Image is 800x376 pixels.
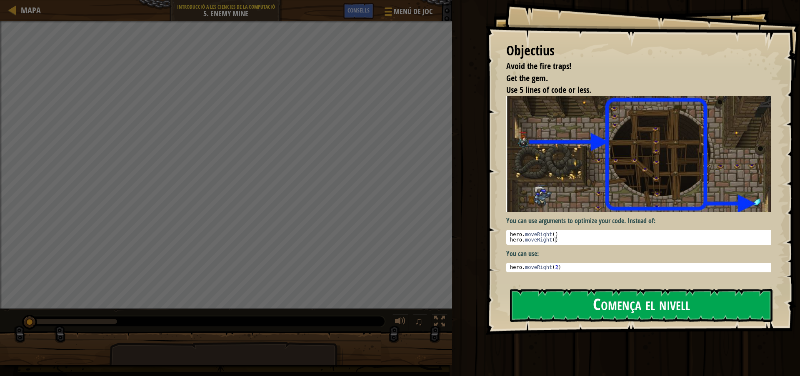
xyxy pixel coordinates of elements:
button: Ajustar volum [392,314,409,331]
button: ♫ [413,314,427,331]
p: You can use: [506,249,777,259]
span: Menú de joc [394,6,432,17]
div: Objectius [506,41,771,60]
img: Enemy mine [506,96,777,212]
span: Use 5 lines of code or less. [506,84,591,95]
button: Comença el nivell [510,289,772,322]
span: Get the gem. [506,72,548,84]
button: Menú de joc [378,3,437,23]
button: Toggle fullscreen [431,314,448,331]
span: Mapa [21,5,41,16]
li: Get the gem. [496,72,769,85]
p: You can use arguments to optimize your code. Instead of: [506,216,777,226]
li: Use 5 lines of code or less. [496,84,769,96]
span: Avoid the fire traps! [506,60,571,72]
a: Mapa [17,5,41,16]
li: Avoid the fire traps! [496,60,769,72]
span: ♫ [415,315,423,328]
span: Consells [347,6,370,14]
